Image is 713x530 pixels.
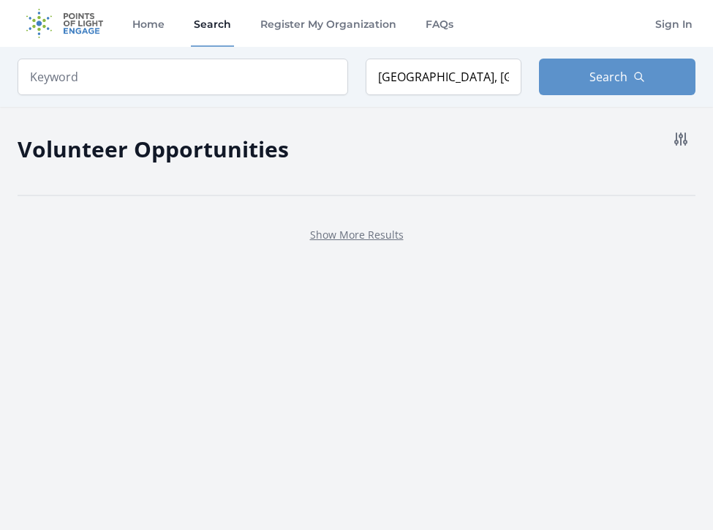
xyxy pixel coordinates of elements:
input: Location [366,59,522,95]
span: Search [589,68,627,86]
input: Keyword [18,59,348,95]
h2: Volunteer Opportunities [18,132,289,165]
button: Search [539,59,695,95]
a: Show More Results [310,228,404,242]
